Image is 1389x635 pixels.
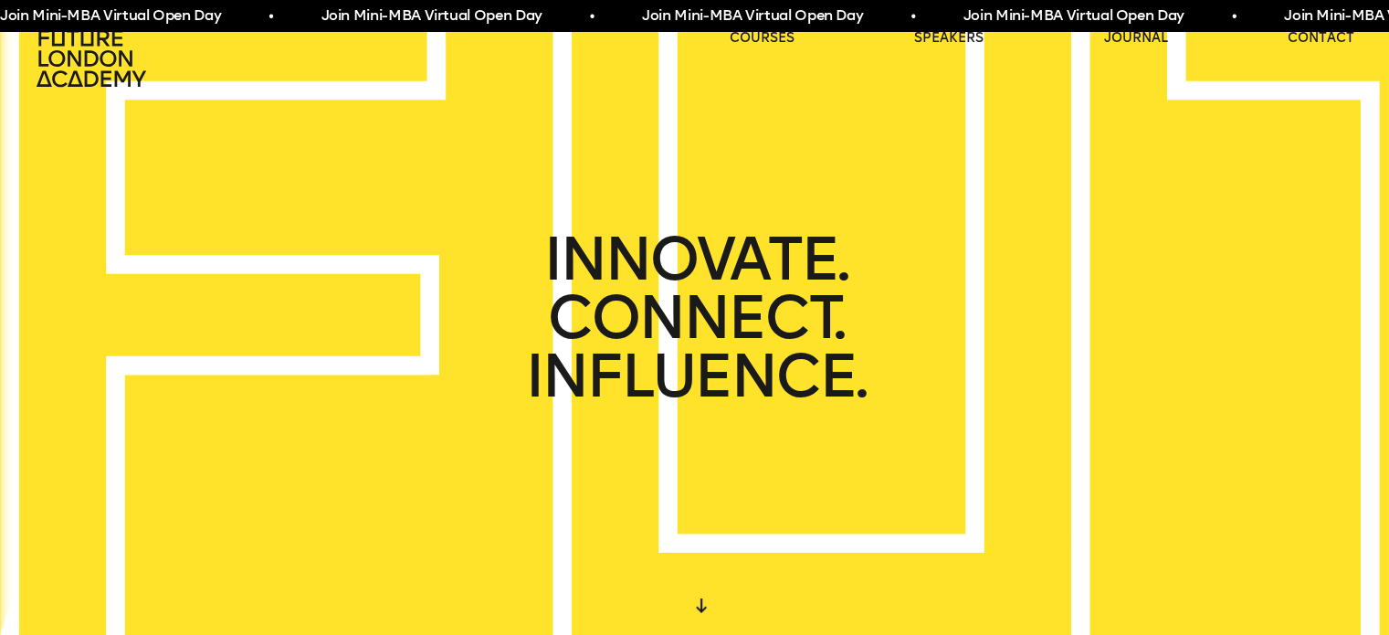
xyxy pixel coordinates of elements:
span: • [586,5,591,27]
span: • [266,5,270,27]
span: INNOVATE. [543,230,846,289]
span: INFLUENCE. [525,347,865,406]
a: courses [730,29,794,48]
a: contact [1288,29,1354,48]
a: journal [1103,29,1167,48]
span: CONNECT. [547,289,842,347]
span: • [1228,5,1233,27]
a: speakers [914,29,984,48]
span: • [908,5,912,27]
